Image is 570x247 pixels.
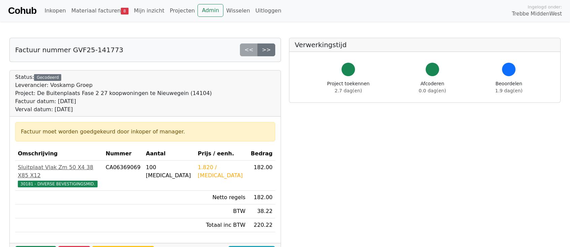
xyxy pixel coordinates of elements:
[42,4,68,18] a: Inkopen
[198,4,223,17] a: Admin
[195,147,248,161] th: Prijs / eenh.
[248,191,275,205] td: 182.00
[198,163,246,180] div: 1.820 / [MEDICAL_DATA]
[419,80,446,94] div: Afcoderen
[121,8,129,14] span: 8
[131,4,167,18] a: Mijn inzicht
[248,161,275,191] td: 182.00
[248,205,275,218] td: 38.22
[195,191,248,205] td: Netto regels
[167,4,198,18] a: Projecten
[103,147,143,161] th: Nummer
[18,163,100,180] div: Sluitplaat Vlak Zm 50 X4 38 X85 X12
[34,74,61,81] div: Gecodeerd
[15,89,212,97] div: Project: De Buitenplaats Fase 2 27 koopwoningen te Nieuwegein (14104)
[495,88,523,93] span: 1.9 dag(en)
[195,218,248,232] td: Totaal inc BTW
[528,4,562,10] span: Ingelogd onder:
[69,4,131,18] a: Materiaal facturen8
[103,161,143,191] td: CA06369069
[327,80,369,94] div: Project toekennen
[223,4,253,18] a: Wisselen
[257,43,275,56] a: >>
[495,80,523,94] div: Beoordelen
[512,10,562,18] span: Trebbe MiddenWest
[253,4,284,18] a: Uitloggen
[18,181,98,187] span: 30181 - DIVERSE BEVESTIGINGSMID.
[15,97,212,105] div: Factuur datum: [DATE]
[295,41,555,49] h5: Verwerkingstijd
[419,88,446,93] span: 0.0 dag(en)
[195,205,248,218] td: BTW
[15,81,212,89] div: Leverancier: Voskamp Groep
[335,88,362,93] span: 2.7 dag(en)
[18,163,100,188] a: Sluitplaat Vlak Zm 50 X4 38 X85 X1230181 - DIVERSE BEVESTIGINGSMID.
[15,105,212,114] div: Verval datum: [DATE]
[143,147,195,161] th: Aantal
[15,46,123,54] h5: Factuur nummer GVF25-141773
[15,147,103,161] th: Omschrijving
[248,218,275,232] td: 220.22
[146,163,192,180] div: 100 [MEDICAL_DATA]
[248,147,275,161] th: Bedrag
[8,3,36,19] a: Cohub
[21,128,270,136] div: Factuur moet worden goedgekeurd door inkoper of manager.
[15,73,212,114] div: Status:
